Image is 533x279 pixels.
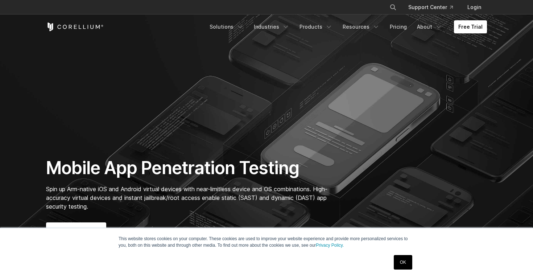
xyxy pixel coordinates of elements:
a: Industries [249,20,294,33]
h1: Mobile App Penetration Testing [46,157,335,179]
p: This website stores cookies on your computer. These cookies are used to improve your website expe... [119,235,414,249]
div: Navigation Menu [205,20,487,33]
a: OK [394,255,412,270]
a: About [413,20,447,33]
button: Search [387,1,400,14]
span: Spin up Arm-native iOS and Android virtual devices with near-limitless device and OS combinations... [46,185,327,210]
a: Solutions [205,20,248,33]
a: Corellium Home [46,22,104,31]
a: Products [295,20,337,33]
a: Privacy Policy. [316,243,344,248]
a: Pricing [385,20,411,33]
a: Free Trial [454,20,487,33]
a: Resources [338,20,384,33]
a: Support Center [402,1,459,14]
a: Login [462,1,487,14]
div: Navigation Menu [381,1,487,14]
